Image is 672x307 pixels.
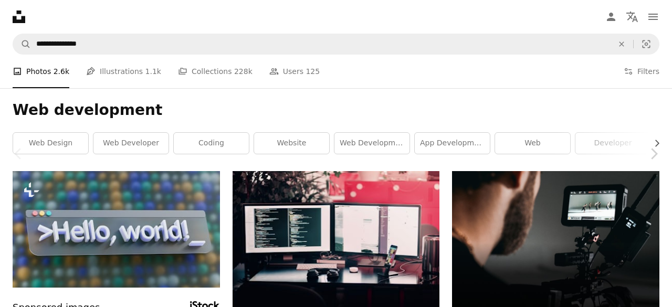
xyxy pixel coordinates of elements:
a: Log in / Sign up [601,6,622,27]
a: Collections 228k [178,55,253,88]
a: web [495,133,570,154]
button: Clear [610,34,633,54]
span: 1.1k [145,66,161,77]
span: 228k [234,66,253,77]
a: Illustrations 1.1k [86,55,161,88]
a: Next [635,103,672,204]
a: two black computer monitors on black table [233,235,440,245]
button: Search Unsplash [13,34,31,54]
a: coding [174,133,249,154]
a: web developer [93,133,169,154]
button: Menu [643,6,664,27]
form: Find visuals sitewide [13,34,659,55]
span: 125 [306,66,320,77]
button: Language [622,6,643,27]
a: Home — Unsplash [13,10,25,23]
a: a close up of a sign with the word hello, hello [13,224,220,234]
h1: Web development [13,101,659,120]
a: Users 125 [269,55,320,88]
a: developer [575,133,650,154]
a: app development [415,133,490,154]
button: Filters [624,55,659,88]
img: a close up of a sign with the word hello, hello [13,171,220,288]
a: web development services [334,133,409,154]
a: web design [13,133,88,154]
a: website [254,133,329,154]
button: Visual search [634,34,659,54]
